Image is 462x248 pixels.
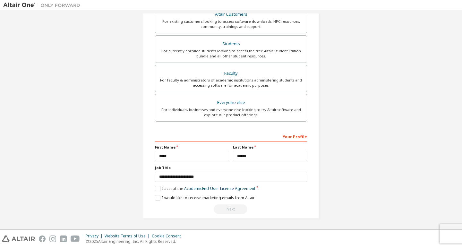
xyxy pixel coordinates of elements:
[152,234,185,239] div: Cookie Consent
[3,2,83,8] img: Altair One
[86,239,185,244] p: © 2025 Altair Engineering, Inc. All Rights Reserved.
[155,165,307,170] label: Job Title
[2,235,35,242] img: altair_logo.svg
[159,48,303,59] div: For currently enrolled students looking to access the free Altair Student Edition bundle and all ...
[159,39,303,48] div: Students
[159,69,303,78] div: Faculty
[39,235,46,242] img: facebook.svg
[159,19,303,29] div: For existing customers looking to access software downloads, HPC resources, community, trainings ...
[155,186,255,191] label: I accept the
[159,98,303,107] div: Everyone else
[159,107,303,117] div: For individuals, businesses and everyone else looking to try Altair software and explore our prod...
[155,204,307,214] div: Read and acccept EULA to continue
[86,234,105,239] div: Privacy
[233,145,307,150] label: Last Name
[155,131,307,141] div: Your Profile
[71,235,80,242] img: youtube.svg
[155,195,255,201] label: I would like to receive marketing emails from Altair
[155,145,229,150] label: First Name
[159,78,303,88] div: For faculty & administrators of academic institutions administering students and accessing softwa...
[49,235,56,242] img: instagram.svg
[184,186,255,191] a: Academic End-User License Agreement
[105,234,152,239] div: Website Terms of Use
[60,235,67,242] img: linkedin.svg
[159,10,303,19] div: Altair Customers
